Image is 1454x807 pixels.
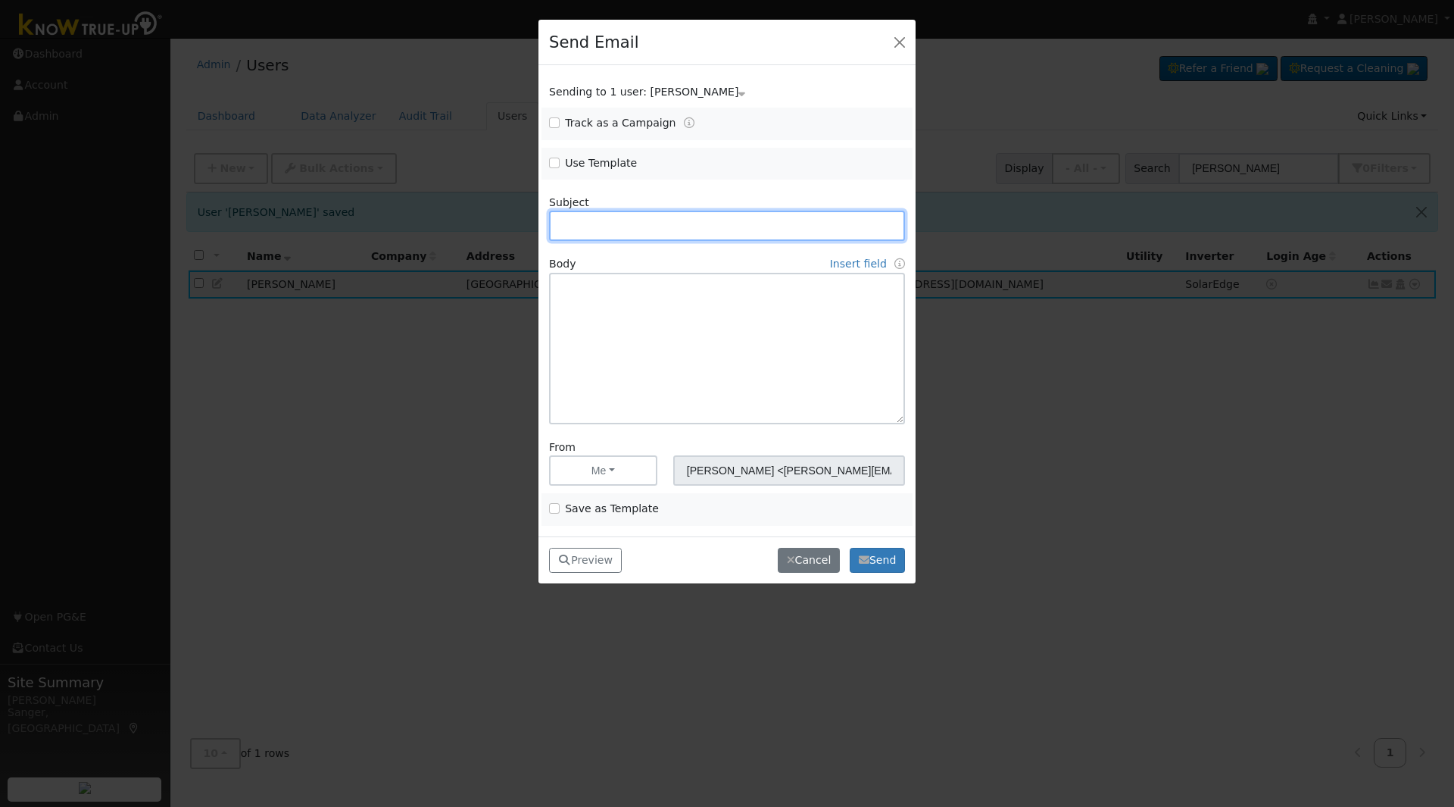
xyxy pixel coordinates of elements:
button: Preview [549,548,622,574]
h4: Send Email [549,30,638,55]
label: Save as Template [565,501,659,517]
label: Use Template [565,155,637,171]
button: Cancel [778,548,840,574]
a: Tracking Campaigns [684,117,694,129]
div: Show users [541,84,913,100]
label: Track as a Campaign [565,115,676,131]
label: From [549,439,576,455]
input: Track as a Campaign [549,117,560,128]
label: Subject [549,195,589,211]
button: Send [850,548,905,574]
a: Fields [894,258,905,270]
button: Me [549,455,657,486]
label: Body [549,256,576,272]
input: Save as Template [549,503,560,514]
a: Insert field [830,258,887,270]
input: Use Template [549,158,560,168]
